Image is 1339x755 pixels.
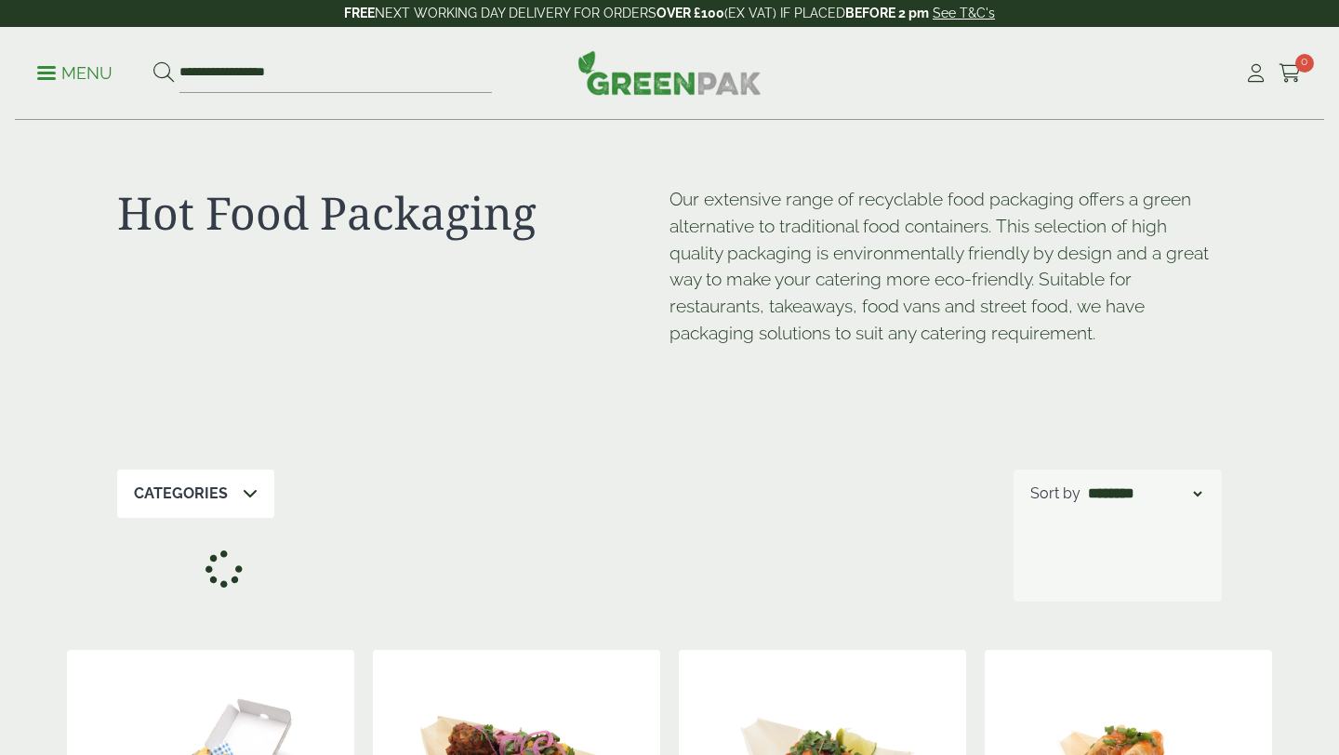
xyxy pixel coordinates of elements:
[1030,483,1080,505] p: Sort by
[669,364,671,365] p: [URL][DOMAIN_NAME]
[344,6,375,20] strong: FREE
[1244,64,1267,83] i: My Account
[669,186,1222,347] p: Our extensive range of recyclable food packaging offers a green alternative to traditional food c...
[37,62,113,81] a: Menu
[37,62,113,85] p: Menu
[117,186,669,240] h1: Hot Food Packaging
[1279,60,1302,87] a: 0
[656,6,724,20] strong: OVER £100
[577,50,762,95] img: GreenPak Supplies
[1084,483,1205,505] select: Shop order
[845,6,929,20] strong: BEFORE 2 pm
[933,6,995,20] a: See T&C's
[1295,54,1314,73] span: 0
[134,483,228,505] p: Categories
[1279,64,1302,83] i: Cart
